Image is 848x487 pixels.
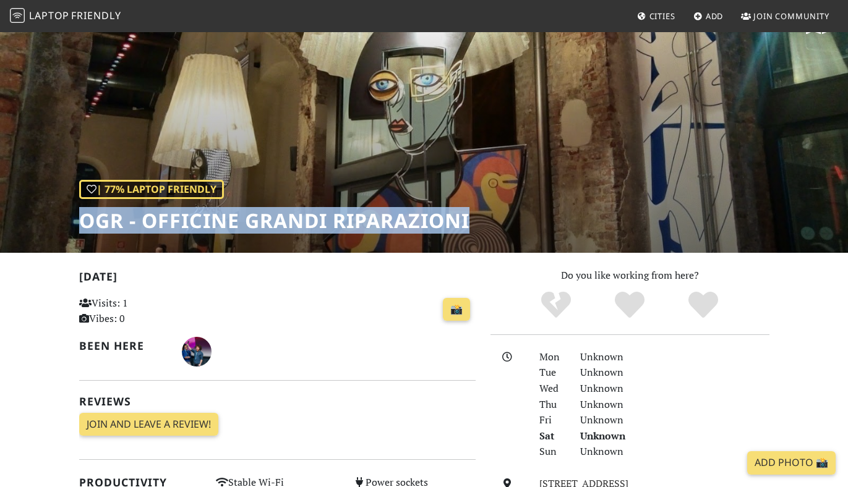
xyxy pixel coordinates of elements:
div: Unknown [573,428,777,444]
div: Unknown [573,397,777,413]
span: Laptop [29,9,69,22]
span: Join Community [753,11,829,22]
a: Join and leave a review! [79,413,218,436]
div: Tue [532,365,573,381]
img: LaptopFriendly [10,8,25,23]
span: Cities [649,11,675,22]
a: 📸 [443,298,470,321]
div: Thu [532,397,573,413]
div: Mon [532,349,573,365]
div: Yes [593,290,667,321]
img: 1199-salvatore.jpg [182,337,212,366]
h1: OGR - Officine Grandi Riparazioni [79,209,469,232]
span: Friendly [71,9,121,22]
div: | 77% Laptop Friendly [79,180,224,200]
a: Join Community [736,5,834,27]
div: Unknown [573,444,777,460]
p: Visits: 1 Vibes: 0 [79,295,202,327]
a: Add [688,5,729,27]
div: No [520,290,593,321]
div: Unknown [573,412,777,428]
div: Definitely! [666,290,740,321]
div: Unknown [573,349,777,365]
span: Add [706,11,724,22]
span: Salvatore Giordano [182,344,212,357]
div: Fri [532,412,573,428]
h2: Been here [79,339,167,352]
a: Cities [632,5,680,27]
div: Sun [532,444,573,460]
div: Unknown [573,365,777,381]
p: Do you like working from here? [490,268,769,284]
div: Unknown [573,381,777,397]
a: LaptopFriendly LaptopFriendly [10,6,121,27]
h2: Reviews [79,395,476,408]
div: Wed [532,381,573,397]
h2: [DATE] [79,270,476,288]
div: Sat [532,428,573,444]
